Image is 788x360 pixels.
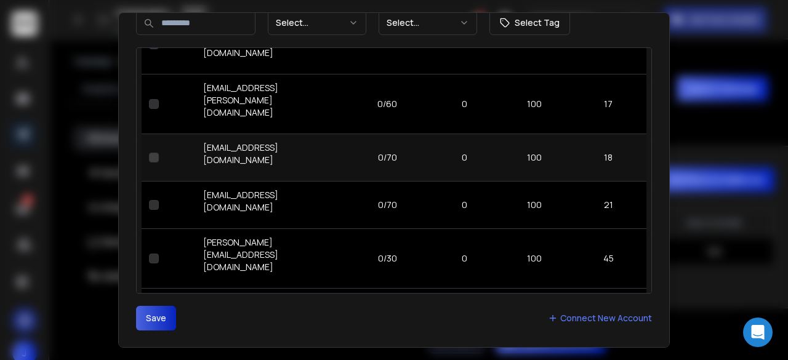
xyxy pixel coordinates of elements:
[344,134,431,181] td: 0/70
[203,82,336,119] p: [EMAIL_ADDRESS][PERSON_NAME][DOMAIN_NAME]
[571,134,646,181] td: 18
[498,134,570,181] td: 100
[498,74,570,134] td: 100
[571,74,646,134] td: 17
[438,98,491,110] p: 0
[344,74,431,134] td: 0/60
[743,318,773,347] div: Open Intercom Messenger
